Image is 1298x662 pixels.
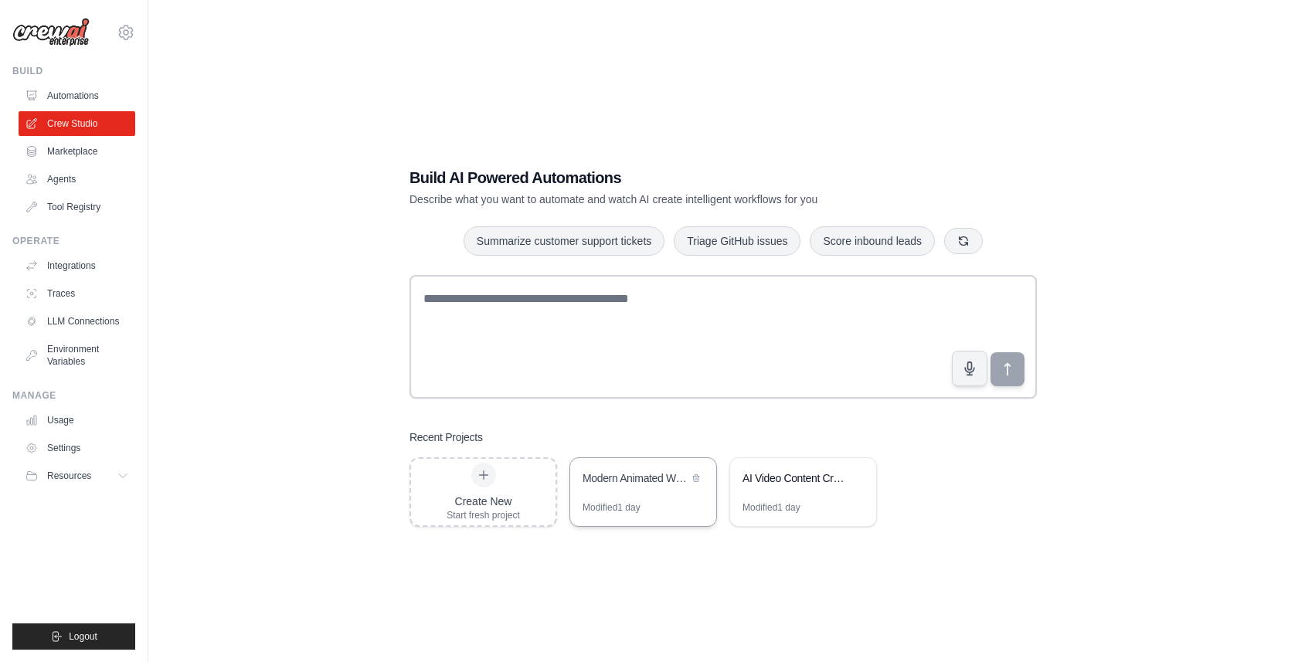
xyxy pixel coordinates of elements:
a: Integrations [19,253,135,278]
button: Score inbound leads [810,226,935,256]
button: Resources [19,463,135,488]
p: Describe what you want to automate and watch AI create intelligent workflows for you [409,192,929,207]
div: Manage [12,389,135,402]
a: LLM Connections [19,309,135,334]
button: Delete project [688,470,704,486]
div: Create New [447,494,520,509]
div: Modern Animated WordPress Theme Builder [583,470,688,486]
button: Triage GitHub issues [674,226,800,256]
a: Usage [19,408,135,433]
a: Environment Variables [19,337,135,374]
h3: Recent Projects [409,429,483,445]
div: Operate [12,235,135,247]
button: Click to speak your automation idea [952,351,987,386]
button: Get new suggestions [944,228,983,254]
h1: Build AI Powered Automations [409,167,929,188]
a: Settings [19,436,135,460]
a: Agents [19,167,135,192]
a: Crew Studio [19,111,135,136]
button: Logout [12,623,135,650]
a: Tool Registry [19,195,135,219]
a: Traces [19,281,135,306]
a: Automations [19,83,135,108]
span: Logout [69,630,97,643]
iframe: Chat Widget [1221,588,1298,662]
button: Summarize customer support tickets [464,226,664,256]
span: Resources [47,470,91,482]
div: Modified 1 day [742,501,800,514]
div: Modified 1 day [583,501,641,514]
div: AI Video Content Creation Automation [742,470,848,486]
div: Build [12,65,135,77]
div: Start fresh project [447,509,520,521]
a: Marketplace [19,139,135,164]
img: Logo [12,18,90,47]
